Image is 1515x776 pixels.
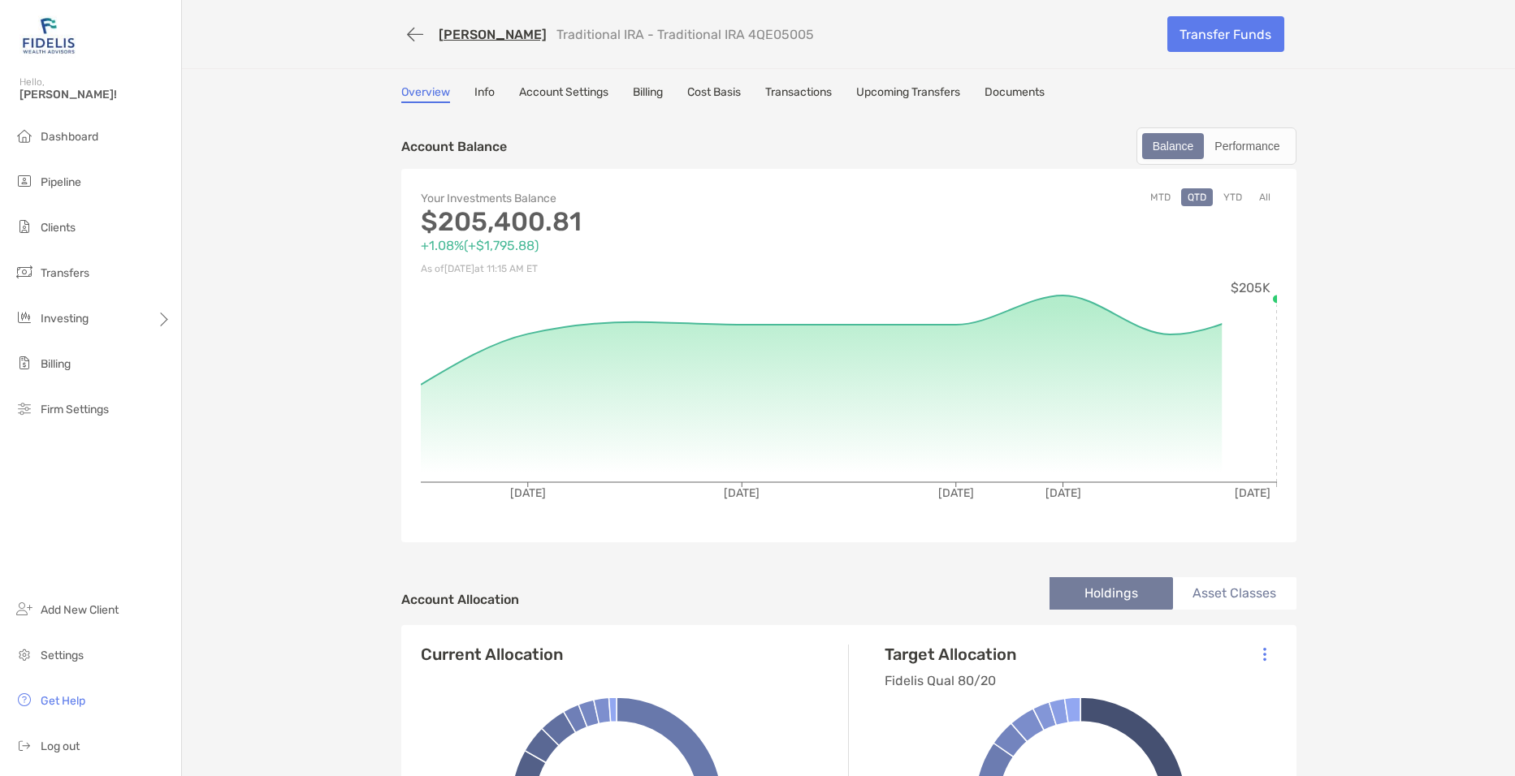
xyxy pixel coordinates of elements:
a: [PERSON_NAME] [439,27,547,42]
a: Transactions [765,85,832,103]
h4: Target Allocation [885,645,1016,664]
p: $205,400.81 [421,212,849,232]
a: Documents [985,85,1045,103]
img: billing icon [15,353,34,373]
span: [PERSON_NAME]! [19,88,171,101]
img: transfers icon [15,262,34,282]
span: Investing [41,312,89,325]
img: settings icon [15,645,34,664]
span: Billing [41,357,71,371]
p: Fidelis Qual 80/20 [885,670,1016,691]
div: Performance [1206,135,1288,157]
span: Settings [41,649,84,662]
h4: Account Allocation [401,592,519,607]
button: QTD [1181,188,1213,206]
li: Asset Classes [1173,577,1296,610]
img: get-help icon [15,690,34,709]
img: pipeline icon [15,171,34,191]
a: Overview [401,85,450,103]
img: investing icon [15,308,34,327]
li: Holdings [1050,577,1173,610]
a: Cost Basis [687,85,741,103]
span: Transfers [41,266,89,280]
p: As of [DATE] at 11:15 AM ET [421,259,849,279]
img: dashboard icon [15,126,34,145]
img: firm-settings icon [15,399,34,418]
p: Account Balance [401,136,507,157]
tspan: [DATE] [509,486,545,500]
tspan: $205K [1231,280,1270,295]
span: Clients [41,221,76,235]
span: Dashboard [41,130,98,144]
a: Account Settings [519,85,608,103]
img: Zoe Logo [19,6,78,65]
a: Transfer Funds [1167,16,1284,52]
div: segmented control [1136,127,1296,165]
tspan: [DATE] [1234,486,1270,500]
tspan: [DATE] [1045,486,1080,500]
tspan: [DATE] [937,486,973,500]
img: Icon List Menu [1263,647,1266,662]
a: Info [474,85,495,103]
a: Upcoming Transfers [856,85,960,103]
span: Add New Client [41,603,119,617]
p: Traditional IRA - Traditional IRA 4QE05005 [556,27,814,42]
p: Your Investments Balance [421,188,849,209]
tspan: [DATE] [724,486,760,500]
img: logout icon [15,735,34,755]
a: Billing [633,85,663,103]
button: YTD [1217,188,1249,206]
span: Firm Settings [41,403,109,416]
button: All [1253,188,1277,206]
button: MTD [1144,188,1177,206]
h4: Current Allocation [421,645,563,664]
span: Log out [41,739,80,753]
p: +1.08% ( +$1,795.88 ) [421,235,849,256]
img: clients icon [15,217,34,236]
span: Pipeline [41,175,81,189]
span: Get Help [41,694,85,708]
div: Balance [1144,135,1203,157]
img: add_new_client icon [15,599,34,619]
